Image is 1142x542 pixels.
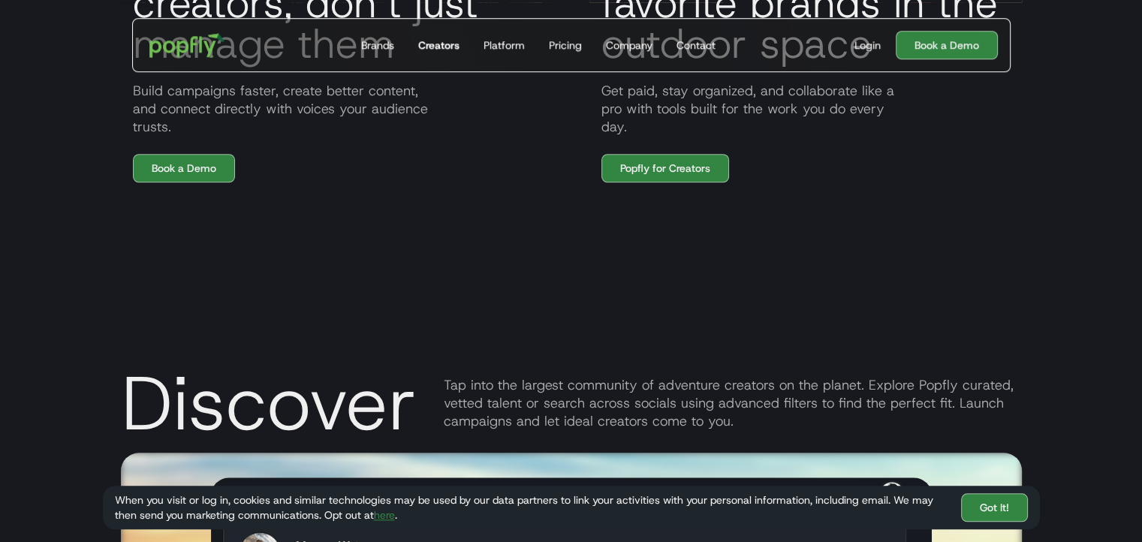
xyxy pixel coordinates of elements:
[961,493,1028,522] a: Got It!
[115,492,949,522] div: When you visit or log in, cookies and similar technologies may be used by our data partners to li...
[139,23,236,68] a: home
[412,19,466,71] a: Creators
[355,19,400,71] a: Brands
[444,376,1022,430] div: Tap into the largest community of adventure creators on the planet. Explore Popfly curated, vette...
[606,38,652,53] div: Company
[854,38,881,53] div: Login
[848,38,887,53] a: Login
[374,508,395,522] a: here
[121,82,553,136] p: Build campaigns faster, create better content, and connect directly with voices your audience tru...
[418,38,460,53] div: Creators
[361,38,394,53] div: Brands
[549,38,582,53] div: Pricing
[543,19,588,71] a: Pricing
[896,31,998,59] a: Book a Demo
[670,19,722,71] a: Contact
[133,154,235,182] a: Book a Demo
[484,38,525,53] div: Platform
[121,366,417,441] div: Discover
[600,19,658,71] a: Company
[676,38,716,53] div: Contact
[589,82,1022,136] p: Get paid, stay organized, and collaborate like a pro with tools built for the work you do every day.
[478,19,531,71] a: Platform
[601,154,729,182] a: Popfly for Creators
